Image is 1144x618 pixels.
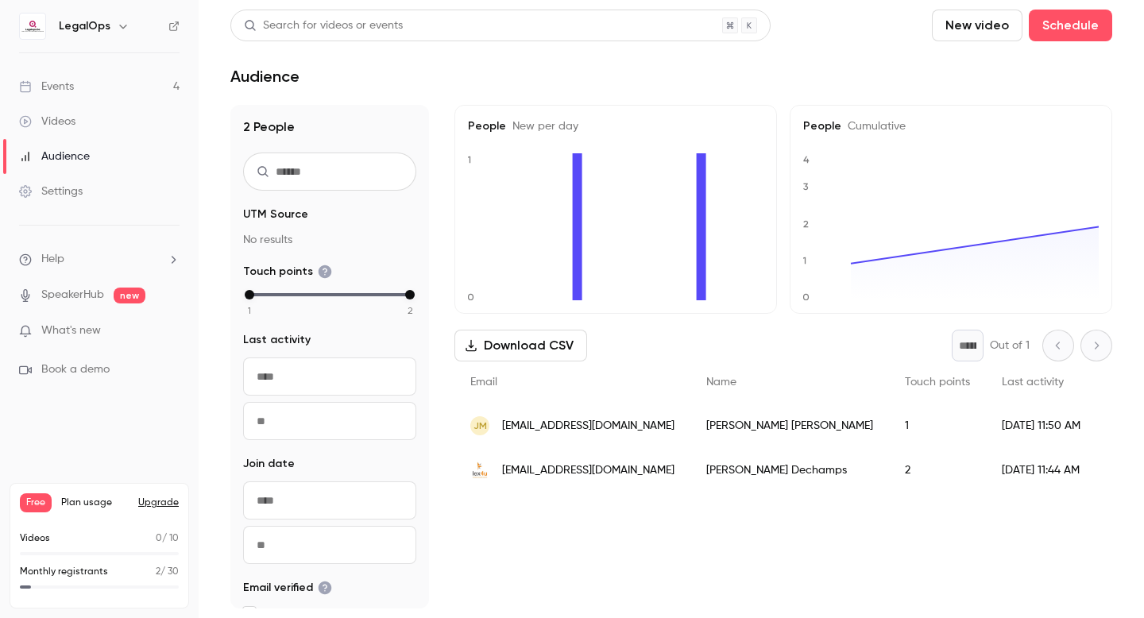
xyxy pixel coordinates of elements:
button: Schedule [1029,10,1112,41]
img: LegalOps [20,14,45,39]
span: [EMAIL_ADDRESS][DOMAIN_NAME] [502,418,674,435]
span: What's new [41,323,101,339]
p: / 30 [156,565,179,579]
text: 0 [802,292,810,303]
p: Videos [20,531,50,546]
span: 2 [408,303,413,318]
text: 1 [802,255,806,266]
p: No results [243,232,416,248]
h6: LegalOps [59,18,110,34]
span: Email verified [243,580,332,596]
p: Out of 1 [990,338,1030,353]
h1: Audience [230,67,300,86]
span: Touch points [243,264,332,280]
text: 1 [467,154,471,165]
div: Videos [19,114,75,129]
button: Download CSV [454,330,587,361]
h5: People [803,118,1099,134]
p: / 10 [156,531,179,546]
span: Help [41,251,64,268]
h5: People [468,118,763,134]
span: 2 [156,567,160,577]
span: new [114,288,145,303]
span: Last activity [1002,377,1064,388]
h1: 2 People [243,118,416,137]
div: Events [19,79,74,95]
text: 2 [803,218,809,230]
span: Name [706,377,736,388]
span: 0 [156,534,162,543]
p: Monthly registrants [20,565,108,579]
div: Search for videos or events [244,17,403,34]
div: Audience [19,149,90,164]
span: UTM Source [243,207,308,222]
img: lex4u.com [470,461,489,480]
div: min [245,290,254,299]
div: 1 [889,404,986,448]
button: New video [932,10,1022,41]
text: 0 [467,292,474,303]
span: New per day [506,121,578,132]
span: Free [20,493,52,512]
span: Book a demo [41,361,110,378]
div: Settings [19,183,83,199]
a: SpeakerHub [41,287,104,303]
div: 2 [889,448,986,492]
div: max [405,290,415,299]
span: Touch points [905,377,970,388]
span: JM [473,419,487,433]
span: [EMAIL_ADDRESS][DOMAIN_NAME] [502,462,674,479]
text: 3 [803,181,809,192]
div: [DATE] 11:50 AM [986,404,1096,448]
span: Plan usage [61,496,129,509]
button: Upgrade [138,496,179,509]
div: [PERSON_NAME] [PERSON_NAME] [690,404,889,448]
span: Cumulative [841,121,906,132]
span: 1 [248,303,251,318]
span: Email [470,377,497,388]
span: Join date [243,456,295,472]
text: 4 [803,154,810,165]
span: Last activity [243,332,311,348]
li: help-dropdown-opener [19,251,180,268]
div: [PERSON_NAME] Dechamps [690,448,889,492]
div: [DATE] 11:44 AM [986,448,1096,492]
